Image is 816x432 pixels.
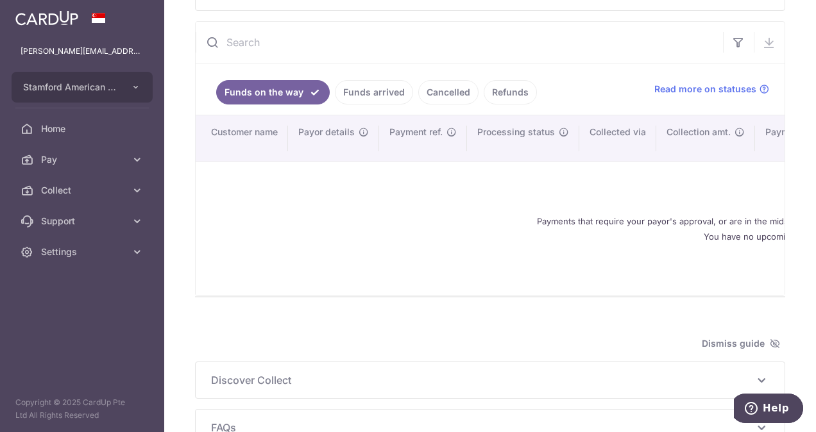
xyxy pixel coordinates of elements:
span: Read more on statuses [654,83,756,96]
span: Collection amt. [667,126,731,138]
a: Funds on the way [216,80,330,104]
span: Support [41,215,126,228]
img: CardUp [15,10,78,26]
span: Settings [41,245,126,258]
input: Search [196,22,723,63]
span: Pay [41,153,126,166]
a: Read more on statuses [654,83,769,96]
iframe: Opens a widget where you can find more information [734,394,803,426]
span: Help [29,9,55,21]
a: Funds arrived [335,80,413,104]
p: [PERSON_NAME][EMAIL_ADDRESS][PERSON_NAME][DOMAIN_NAME] [21,45,144,58]
span: Discover Collect [211,372,754,388]
span: Dismiss guide [702,336,780,351]
span: Payor details [298,126,355,138]
a: Cancelled [418,80,479,104]
p: Discover Collect [211,372,769,388]
a: Refunds [484,80,537,104]
span: Collect [41,184,126,197]
button: Stamford American International School Pte Ltd [12,72,153,103]
th: Collected via [579,115,656,162]
span: Stamford American International School Pte Ltd [23,81,118,94]
span: Home [41,122,126,135]
span: Payment ref. [389,126,443,138]
th: Customer name [196,115,288,162]
span: Processing status [477,126,555,138]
